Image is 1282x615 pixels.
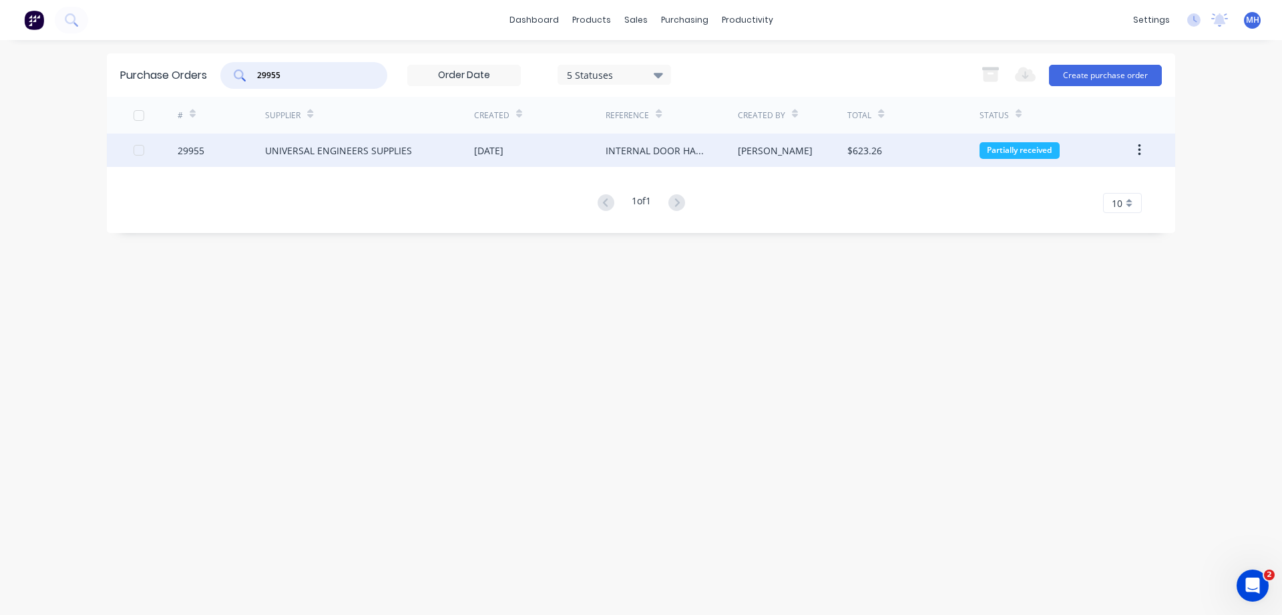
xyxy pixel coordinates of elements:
div: 29955 [178,144,204,158]
div: Purchase Orders [120,67,207,83]
div: Status [980,110,1009,122]
div: Reference [606,110,649,122]
button: Create purchase order [1049,65,1162,86]
div: Created [474,110,509,122]
div: Partially received [980,142,1060,159]
div: Total [847,110,871,122]
div: INTERNAL DOOR HANDLES LH [606,144,710,158]
div: products [566,10,618,30]
input: Search purchase orders... [256,69,367,82]
div: settings [1126,10,1177,30]
div: sales [618,10,654,30]
div: Supplier [265,110,300,122]
div: [PERSON_NAME] [738,144,813,158]
div: 1 of 1 [632,194,651,213]
div: productivity [715,10,780,30]
span: MH [1246,14,1259,26]
img: Factory [24,10,44,30]
div: 5 Statuses [567,67,662,81]
div: $623.26 [847,144,882,158]
div: purchasing [654,10,715,30]
span: 2 [1264,570,1275,580]
div: Created By [738,110,785,122]
input: Order Date [408,65,520,85]
div: UNIVERSAL ENGINEERS SUPPLIES [265,144,412,158]
span: 10 [1112,196,1122,210]
iframe: Intercom live chat [1237,570,1269,602]
div: # [178,110,183,122]
a: dashboard [503,10,566,30]
div: [DATE] [474,144,503,158]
